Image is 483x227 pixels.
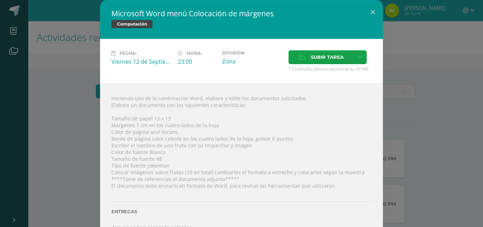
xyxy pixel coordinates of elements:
span: * El tamaño máximo permitido es 50 MB [289,66,372,72]
label: Entregas [111,209,372,214]
div: Zona [222,57,283,65]
span: Hora: [187,51,202,56]
label: División: [222,50,283,56]
span: Computación [111,20,153,28]
div: Viernes 12 de Septiembre [111,58,172,66]
span: Fecha: [120,51,137,56]
div: 23:00 [178,58,216,66]
h2: Microsoft Word menú Colocación de márgenes [111,8,372,18]
span: Subir tarea [311,51,344,64]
